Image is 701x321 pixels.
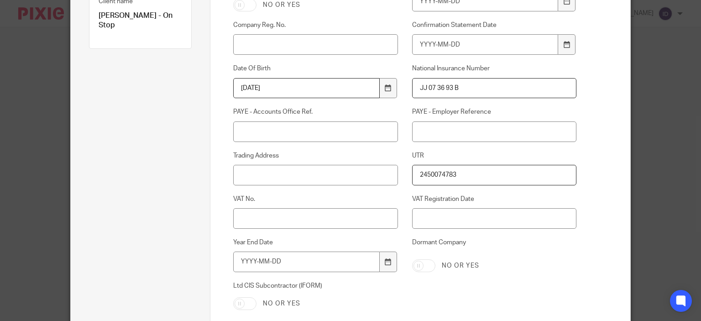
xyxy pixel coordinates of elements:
label: Company Reg. No. [233,21,398,30]
label: VAT No. [233,195,398,204]
label: National Insurance Number [412,64,576,73]
label: VAT Registration Date [412,195,576,204]
label: No or yes [263,0,300,10]
label: No or yes [263,299,300,308]
input: YYYY-MM-DD [233,78,379,99]
label: PAYE - Accounts Office Ref. [233,107,398,116]
label: Date Of Birth [233,64,398,73]
label: UTR [412,151,576,160]
label: PAYE - Employer Reference [412,107,576,116]
label: Dormant Company [412,238,576,253]
label: No or yes [442,261,479,270]
p: [PERSON_NAME] - On Stop [99,11,183,31]
label: Confirmation Statement Date [412,21,576,30]
input: YYYY-MM-DD [233,252,379,272]
input: YYYY-MM-DD [412,34,558,55]
label: Ltd CIS Subcontractor (IFORM) [233,281,398,290]
label: Year End Date [233,238,398,247]
label: Trading Address [233,151,398,160]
